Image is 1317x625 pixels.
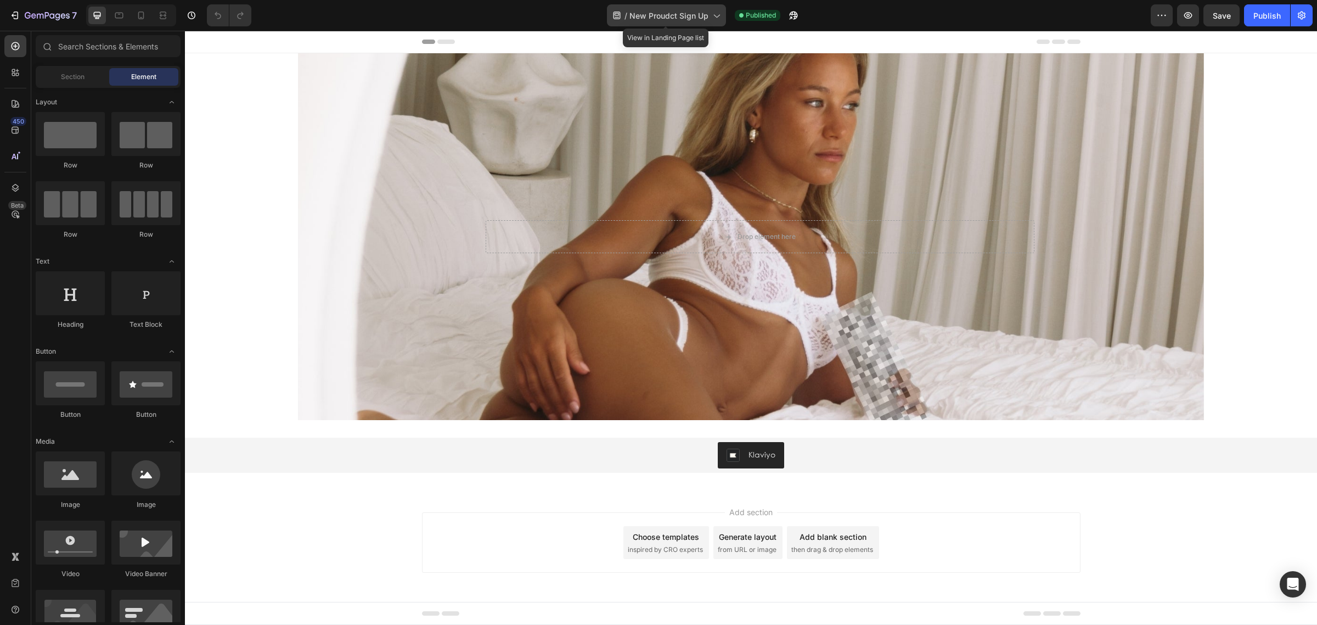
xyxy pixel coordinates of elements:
[163,93,181,111] span: Toggle open
[36,35,181,57] input: Search Sections & Elements
[36,569,105,579] div: Video
[534,500,592,512] div: Generate layout
[10,117,26,126] div: 450
[564,418,590,429] div: Klaviyo
[533,514,592,524] span: from URL or image
[624,10,627,21] span: /
[111,160,181,170] div: Row
[36,320,105,330] div: Heading
[163,433,181,450] span: Toggle open
[1280,571,1306,598] div: Open Intercom Messenger
[8,201,26,210] div: Beta
[542,418,555,431] img: Klaviyo.png
[36,160,105,170] div: Row
[36,410,105,420] div: Button
[615,500,682,512] div: Add blank section
[111,569,181,579] div: Video Banner
[36,97,57,107] span: Layout
[185,31,1317,625] iframe: Design area
[746,10,776,20] span: Published
[163,253,181,270] span: Toggle open
[36,437,55,447] span: Media
[448,500,514,512] div: Choose templates
[36,256,49,266] span: Text
[1253,10,1281,21] div: Publish
[553,202,611,210] div: Drop element here
[163,343,181,360] span: Toggle open
[111,410,181,420] div: Button
[61,72,85,82] span: Section
[540,476,592,487] span: Add section
[1213,11,1231,20] span: Save
[1244,4,1290,26] button: Publish
[36,500,105,510] div: Image
[207,4,251,26] div: Undo/Redo
[1203,4,1240,26] button: Save
[36,230,105,239] div: Row
[111,230,181,239] div: Row
[443,514,518,524] span: inspired by CRO experts
[36,347,56,356] span: Button
[4,4,82,26] button: 7
[131,72,156,82] span: Element
[111,320,181,330] div: Text Block
[111,500,181,510] div: Image
[606,514,688,524] span: then drag & drop elements
[533,411,599,438] button: Klaviyo
[72,9,77,22] p: 7
[629,10,708,21] span: New Proudct Sign Up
